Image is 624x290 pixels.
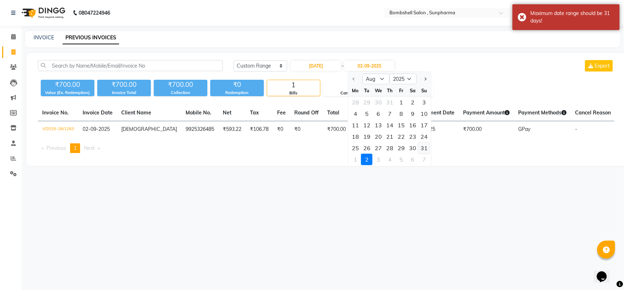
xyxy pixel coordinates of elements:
[361,131,373,142] div: Tuesday, August 19, 2025
[384,108,395,119] div: 7
[361,154,373,165] div: Tuesday, September 2, 2025
[273,121,290,138] td: ₹0
[181,121,218,138] td: 9925326485
[395,108,407,119] div: 8
[384,131,395,142] div: 21
[290,121,323,138] td: ₹0
[18,3,67,23] img: logo
[395,154,407,165] div: 5
[373,131,384,142] div: 20
[363,74,390,84] select: Select month
[83,109,113,116] span: Invoice Date
[250,109,259,116] span: Tax
[361,108,373,119] div: 5
[63,31,119,44] a: PREVIOUS INVOICES
[246,121,273,138] td: ₹106.78
[418,108,430,119] div: Sunday, August 10, 2025
[361,131,373,142] div: 19
[418,97,430,108] div: 3
[395,131,407,142] div: Friday, August 22, 2025
[518,109,566,116] span: Payment Methods
[344,61,394,71] input: End Date
[594,261,617,283] iframe: chat widget
[361,119,373,131] div: Tuesday, August 12, 2025
[350,131,361,142] div: Monday, August 18, 2025
[294,109,319,116] span: Round Off
[407,131,418,142] div: Saturday, August 23, 2025
[34,34,54,41] a: INVOICE
[395,85,407,96] div: Fr
[418,131,430,142] div: Sunday, August 24, 2025
[373,108,384,119] div: Wednesday, August 6, 2025
[463,109,510,116] span: Payment Amount
[418,154,430,165] div: 7
[361,119,373,131] div: 12
[407,97,418,108] div: Saturday, August 2, 2025
[350,154,361,165] div: Monday, September 1, 2025
[407,154,418,165] div: Saturday, September 6, 2025
[277,109,286,116] span: Fee
[361,108,373,119] div: Tuesday, August 5, 2025
[384,154,395,165] div: Thursday, September 4, 2025
[418,142,430,154] div: 31
[384,154,395,165] div: 4
[373,142,384,154] div: 27
[595,63,610,69] span: Export
[218,121,246,138] td: ₹593.22
[407,142,418,154] div: Saturday, August 30, 2025
[350,119,361,131] div: Monday, August 11, 2025
[361,142,373,154] div: Tuesday, August 26, 2025
[395,154,407,165] div: Friday, September 5, 2025
[210,90,264,96] div: Redemption
[384,119,395,131] div: 14
[459,121,514,138] td: ₹700.00
[373,131,384,142] div: Wednesday, August 20, 2025
[267,90,320,96] div: Bills
[395,142,407,154] div: Friday, August 29, 2025
[407,119,418,131] div: 16
[395,97,407,108] div: Friday, August 1, 2025
[350,108,361,119] div: 4
[74,145,77,151] span: 1
[395,108,407,119] div: Friday, August 8, 2025
[38,60,223,71] input: Search by Name/Mobile/Email/Invoice No
[407,119,418,131] div: Saturday, August 16, 2025
[395,142,407,154] div: 29
[97,90,151,96] div: Invoice Total
[384,85,395,96] div: Th
[350,154,361,165] div: 1
[41,80,94,90] div: ₹700.00
[79,3,110,23] b: 08047224946
[407,154,418,165] div: 6
[585,60,613,72] button: Export
[395,119,407,131] div: 15
[407,142,418,154] div: 30
[418,119,430,131] div: 17
[418,142,430,154] div: Sunday, August 31, 2025
[407,108,418,119] div: 9
[350,85,361,96] div: Mo
[390,74,417,84] select: Select year
[575,126,577,132] span: -
[575,109,611,116] span: Cancel Reason
[395,119,407,131] div: Friday, August 15, 2025
[384,131,395,142] div: Thursday, August 21, 2025
[350,108,361,119] div: Monday, August 4, 2025
[83,126,110,132] span: 02-09-2025
[418,97,430,108] div: Sunday, August 3, 2025
[407,97,418,108] div: 2
[518,126,530,132] span: GPay
[154,80,207,90] div: ₹700.00
[361,85,373,96] div: Tu
[384,142,395,154] div: Thursday, August 28, 2025
[350,119,361,131] div: 11
[350,142,361,154] div: Monday, August 25, 2025
[373,119,384,131] div: 13
[324,80,377,90] div: 0
[121,126,177,132] span: [DEMOGRAPHIC_DATA]
[350,131,361,142] div: 18
[407,131,418,142] div: 23
[407,108,418,119] div: Saturday, August 9, 2025
[418,119,430,131] div: Sunday, August 17, 2025
[38,143,614,153] nav: Pagination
